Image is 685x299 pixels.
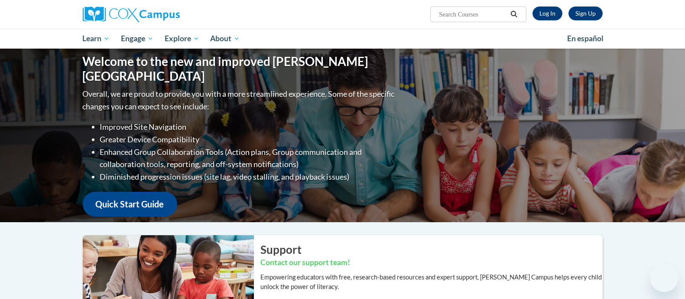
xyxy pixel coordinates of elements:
[260,257,603,268] h3: Contact our support team!
[159,29,205,49] a: Explore
[115,29,159,49] a: Engage
[100,146,397,171] li: Enhanced Group Collaboration Tools (Action plans, Group communication and collaboration tools, re...
[532,7,562,20] a: Log In
[83,7,247,22] a: Cox Campus
[260,242,603,257] h2: Support
[562,30,609,48] a: En español
[70,29,616,49] div: Main menu
[205,29,245,49] a: About
[165,33,199,44] span: Explore
[438,9,507,20] input: Search Courses
[100,133,397,146] li: Greater Device Compatibility
[121,33,153,44] span: Engage
[260,273,603,292] p: Empowering educators with free, research-based resources and expert support, [PERSON_NAME] Campus...
[568,7,603,20] a: Register
[83,192,177,217] a: Quick Start Guide
[567,34,604,43] span: En español
[100,171,397,183] li: Diminished progression issues (site lag, video stalling, and playback issues)
[83,88,397,113] p: Overall, we are proud to provide you with a more streamlined experience. Some of the specific cha...
[83,7,180,22] img: Cox Campus
[650,264,678,292] iframe: Button to launch messaging window
[507,9,520,20] button: Search
[100,121,397,133] li: Improved Site Navigation
[210,33,240,44] span: About
[77,29,116,49] a: Learn
[82,33,110,44] span: Learn
[83,54,397,83] h1: Welcome to the new and improved [PERSON_NAME][GEOGRAPHIC_DATA]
